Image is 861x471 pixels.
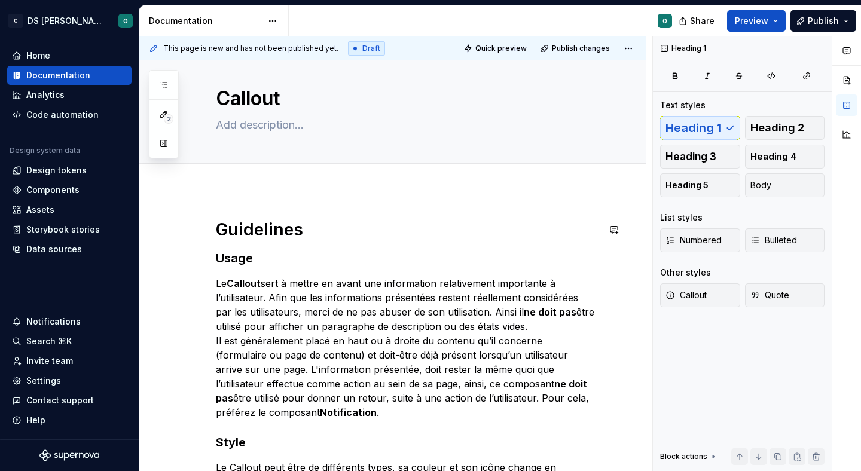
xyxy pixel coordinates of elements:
div: Block actions [660,452,707,461]
span: Heading 5 [665,179,709,191]
button: Share [673,10,722,32]
span: Preview [735,15,768,27]
button: Preview [727,10,786,32]
div: Help [26,414,45,426]
div: Documentation [26,69,90,81]
span: Callout [665,289,707,301]
span: Share [690,15,715,27]
div: Home [26,50,50,62]
strong: ne doit pas [524,306,576,318]
button: Heading 2 [745,116,825,140]
button: Bulleted [745,228,825,252]
div: Code automation [26,109,99,121]
span: Heading 2 [750,122,804,134]
div: Data sources [26,243,82,255]
a: Data sources [7,240,132,259]
div: Other styles [660,267,711,279]
div: C [8,14,23,28]
div: Design tokens [26,164,87,176]
span: Publish changes [552,44,610,53]
div: Contact support [26,394,94,406]
button: Body [745,173,825,197]
a: Components [7,181,132,200]
div: Analytics [26,89,65,101]
div: Documentation [149,15,262,27]
div: Text styles [660,99,706,111]
span: 2 [164,114,173,124]
a: Home [7,46,132,65]
div: O [662,16,667,26]
button: Heading 4 [745,145,825,169]
strong: Callout [227,277,261,289]
h3: Style [216,434,599,451]
div: Notifications [26,316,81,328]
button: Contact support [7,391,132,410]
button: Help [7,411,132,430]
div: Block actions [660,448,718,465]
svg: Supernova Logo [39,449,99,461]
button: Heading 5 [660,173,740,197]
button: Publish changes [537,40,615,57]
a: Settings [7,371,132,390]
button: Heading 3 [660,145,740,169]
div: Settings [26,375,61,387]
div: DS [PERSON_NAME] [28,15,104,27]
span: Publish [808,15,839,27]
button: Quick preview [460,40,532,57]
textarea: Callout [213,84,596,113]
a: Code automation [7,105,132,124]
div: Search ⌘K [26,335,72,347]
h3: Usage [216,250,599,267]
a: Documentation [7,66,132,85]
a: Assets [7,200,132,219]
span: Quote [750,289,789,301]
a: Invite team [7,351,132,371]
span: Bulleted [750,234,797,246]
span: Quick preview [475,44,527,53]
div: Assets [26,204,54,216]
span: Draft [362,44,380,53]
div: Invite team [26,355,73,367]
div: List styles [660,212,703,224]
div: O [123,16,128,26]
span: Numbered [665,234,722,246]
button: Callout [660,283,740,307]
a: Analytics [7,85,132,105]
button: CDS [PERSON_NAME]O [2,8,136,33]
a: Design tokens [7,161,132,180]
span: Heading 4 [750,151,796,163]
div: Storybook stories [26,224,100,235]
span: Body [750,179,771,191]
a: Storybook stories [7,220,132,239]
span: Heading 3 [665,151,716,163]
button: Numbered [660,228,740,252]
button: Quote [745,283,825,307]
div: Components [26,184,80,196]
button: Notifications [7,312,132,331]
strong: Notification [320,406,377,418]
button: Publish [790,10,856,32]
p: Le sert à mettre en avant une information relativement importante à l’utilisateur. Afin que les i... [216,276,599,420]
span: This page is new and has not been published yet. [163,44,338,53]
div: Design system data [10,146,80,155]
h1: Guidelines [216,219,599,240]
button: Search ⌘K [7,332,132,351]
